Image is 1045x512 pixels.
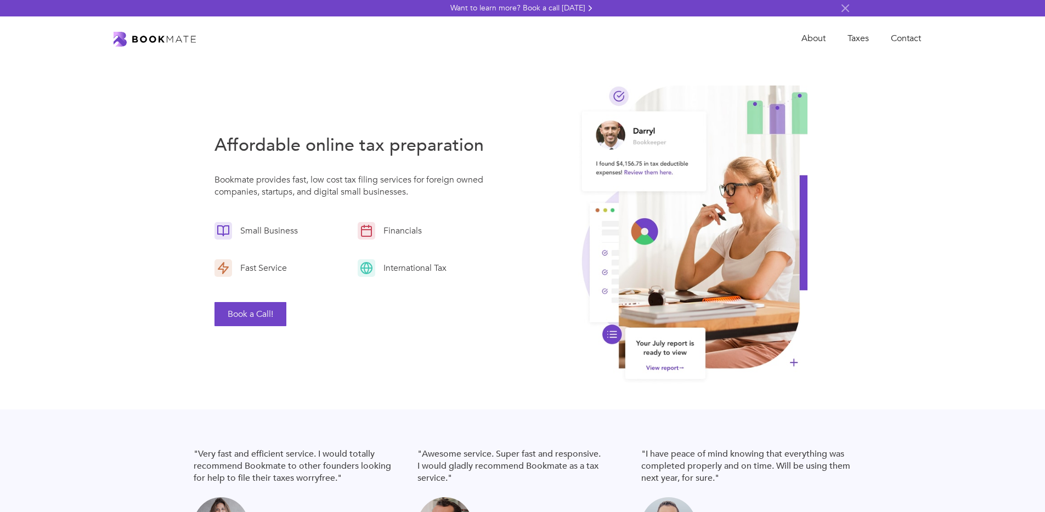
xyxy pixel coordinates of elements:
h3: Affordable online tax preparation [214,133,492,157]
a: Taxes [837,27,880,50]
a: Contact [880,27,932,50]
div: Fast Service [232,262,290,274]
div: Financials [375,225,425,237]
button: Book a Call! [214,302,286,326]
p: Bookmate provides fast, low cost tax filing services for foreign owned companies, startups, and d... [214,174,492,203]
blockquote: "Awesome service. Super fast and responsive. I would gladly recommend Bookmate as a tax service." [417,448,628,484]
blockquote: "Very fast and efficient service. I would totally recommend Bookmate to other founders looking fo... [194,448,404,484]
a: Want to learn more? Book a call [DATE] [450,3,595,14]
div: Small Business [232,225,301,237]
div: Want to learn more? Book a call [DATE] [450,3,585,14]
div: International Tax [375,262,449,274]
a: About [790,27,837,50]
a: home [114,31,196,47]
blockquote: "I have peace of mind knowing that everything was completed properly and on time. Will be using t... [641,448,852,484]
